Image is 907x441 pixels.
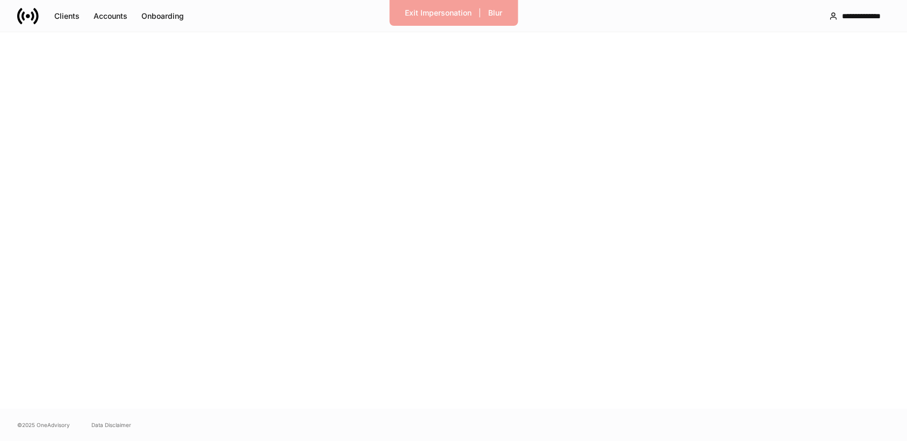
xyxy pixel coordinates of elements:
button: Onboarding [134,8,191,25]
div: Exit Impersonation [405,9,472,17]
span: © 2025 OneAdvisory [17,421,70,429]
button: Clients [47,8,87,25]
button: Exit Impersonation [398,4,479,21]
div: Clients [54,12,80,20]
div: Onboarding [141,12,184,20]
button: Accounts [87,8,134,25]
div: Accounts [94,12,127,20]
button: Blur [481,4,509,21]
a: Data Disclaimer [91,421,131,429]
div: Blur [488,9,502,17]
